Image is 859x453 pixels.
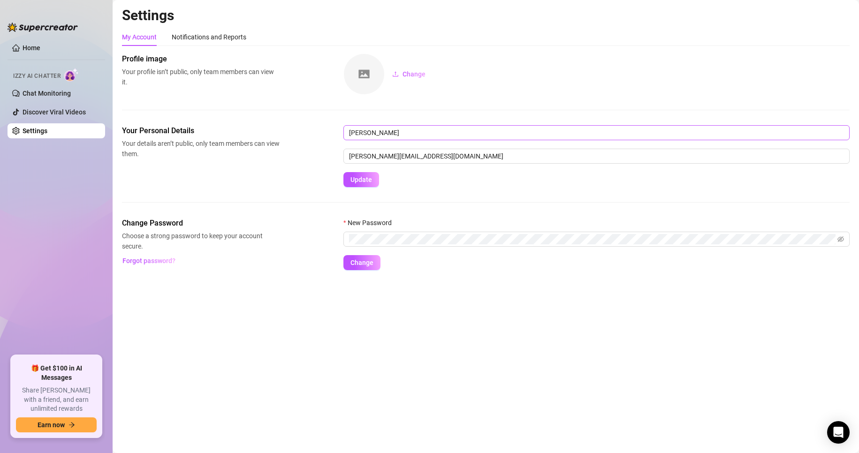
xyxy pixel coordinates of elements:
[343,149,850,164] input: Enter new email
[16,386,97,414] span: Share [PERSON_NAME] with a friend, and earn unlimited rewards
[122,53,280,65] span: Profile image
[172,32,246,42] div: Notifications and Reports
[122,138,280,159] span: Your details aren’t public, only team members can view them.
[343,125,850,140] input: Enter name
[23,44,40,52] a: Home
[8,23,78,32] img: logo-BBDzfeDw.svg
[349,234,836,244] input: New Password
[122,257,175,264] span: Forgot password?
[38,421,65,429] span: Earn now
[23,108,86,116] a: Discover Viral Videos
[350,176,372,183] span: Update
[122,32,157,42] div: My Account
[23,90,71,97] a: Chat Monitoring
[122,67,280,87] span: Your profile isn’t public, only team members can view it.
[392,71,399,77] span: upload
[403,70,426,78] span: Change
[350,259,373,266] span: Change
[837,236,844,242] span: eye-invisible
[16,364,97,382] span: 🎁 Get $100 in AI Messages
[343,218,398,228] label: New Password
[827,421,850,444] div: Open Intercom Messenger
[122,218,280,229] span: Change Password
[68,422,75,428] span: arrow-right
[122,125,280,136] span: Your Personal Details
[122,231,280,251] span: Choose a strong password to keep your account secure.
[344,54,384,94] img: square-placeholder.png
[343,172,379,187] button: Update
[23,127,47,135] a: Settings
[343,255,380,270] button: Change
[13,72,61,81] span: Izzy AI Chatter
[64,68,79,82] img: AI Chatter
[16,417,97,432] button: Earn nowarrow-right
[385,67,433,82] button: Change
[122,253,175,268] button: Forgot password?
[122,7,850,24] h2: Settings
